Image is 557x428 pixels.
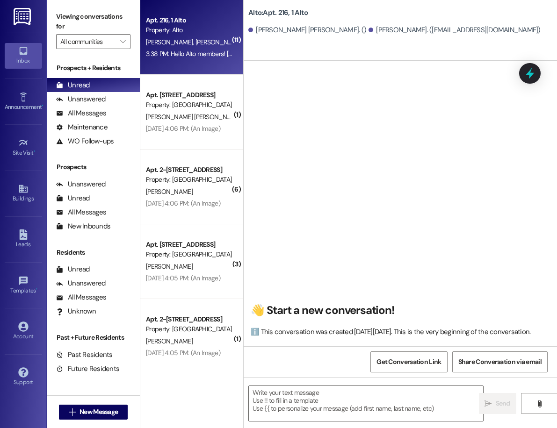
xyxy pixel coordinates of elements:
div: Past Residents [56,350,113,360]
b: Alto: Apt. 216, 1 Alto [248,8,308,18]
div: Property: [GEOGRAPHIC_DATA] [146,100,232,110]
div: Property: [GEOGRAPHIC_DATA] [146,175,232,185]
span: Get Conversation Link [376,357,441,367]
span: • [36,286,37,292]
div: [DATE] 4:05 PM: (An Image) [146,349,220,357]
span: [PERSON_NAME] [146,38,195,46]
div: Apt. [STREET_ADDRESS] [146,240,232,250]
i:  [69,408,76,416]
div: Unread [56,264,90,274]
div: [PERSON_NAME]. ([EMAIL_ADDRESS][DOMAIN_NAME]) [369,25,541,35]
h2: 👋 Start a new conversation! [251,303,545,318]
span: [PERSON_NAME] [PERSON_NAME] [146,113,241,121]
div: Property: [GEOGRAPHIC_DATA] [146,250,232,259]
div: Unknown [56,307,96,316]
span: • [34,148,35,155]
a: Site Visit • [5,135,42,160]
div: Unanswered [56,278,106,288]
i:  [536,400,543,407]
span: • [42,102,43,109]
span: [PERSON_NAME] [146,337,193,345]
div: [DATE] 4:06 PM: (An Image) [146,199,220,207]
a: Inbox [5,43,42,68]
i:  [120,38,125,45]
div: Property: [GEOGRAPHIC_DATA] [146,324,232,334]
input: All communities [60,34,116,49]
div: Apt. 2-[STREET_ADDRESS] [146,314,232,324]
div: New Inbounds [56,221,110,231]
span: Share Conversation via email [458,357,542,367]
a: Support [5,364,42,390]
div: WO Follow-ups [56,136,114,146]
img: ResiDesk Logo [14,8,33,25]
div: Future Residents [56,364,119,374]
span: [PERSON_NAME] [146,187,193,196]
label: Viewing conversations for [56,9,130,34]
div: [PERSON_NAME] [PERSON_NAME]. () [248,25,366,35]
div: Prospects + Residents [47,63,140,73]
div: Prospects [47,162,140,172]
a: Leads [5,227,42,252]
a: Account [5,319,42,344]
div: Unread [56,193,90,203]
div: Apt. 216, 1 Alto [146,15,232,25]
div: [DATE] 4:05 PM: (An Image) [146,274,220,282]
div: Past + Future Residents [47,333,140,342]
button: Get Conversation Link [370,351,447,372]
div: Apt. 2-[STREET_ADDRESS] [146,165,232,175]
span: [PERSON_NAME] [146,262,193,271]
div: Unread [56,80,90,90]
i:  [485,400,492,407]
div: Unanswered [56,179,106,189]
div: Maintenance [56,122,108,132]
span: Send [496,399,510,408]
div: Unanswered [56,94,106,104]
div: Apt. [STREET_ADDRESS] [146,90,232,100]
div: Residents [47,248,140,257]
div: [DATE] 4:06 PM: (An Image) [146,124,220,133]
button: Share Conversation via email [452,351,548,372]
a: Templates • [5,273,42,298]
span: [PERSON_NAME] [PERSON_NAME] [195,38,290,46]
div: All Messages [56,207,106,217]
a: Buildings [5,181,42,206]
div: All Messages [56,108,106,118]
div: Property: Alto [146,25,232,35]
div: All Messages [56,292,106,302]
button: Send [479,393,516,414]
span: New Message [80,407,118,417]
button: New Message [59,405,128,420]
div: ℹ️ This conversation was created [DATE][DATE]. This is the very beginning of the conversation. [251,327,545,337]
